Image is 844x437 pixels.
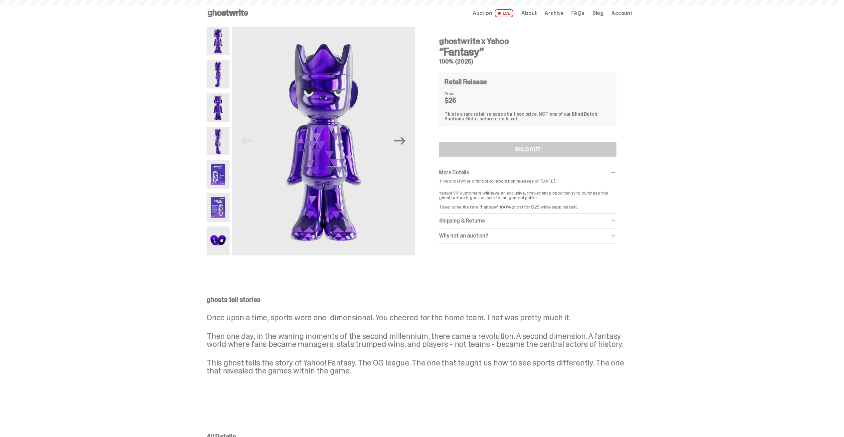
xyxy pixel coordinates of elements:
[232,27,415,255] img: Yahoo-HG---1.png
[207,193,230,222] img: Yahoo-HG---6.png
[439,232,616,239] div: Why not an auction?
[207,93,230,122] img: Yahoo-HG---3.png
[439,47,616,57] h3: “Fantasy”
[439,169,469,176] span: More Details
[521,11,537,16] a: About
[439,37,616,45] h4: ghostwrite x Yahoo
[592,11,603,16] a: Blog
[207,27,230,55] img: Yahoo-HG---1.png
[439,179,616,183] p: This ghostwrite x Yahoo! collaboration releases on [DATE].
[207,226,230,255] img: Yahoo-HG---7.png
[444,97,478,104] dd: $25
[439,186,616,209] p: Yahoo! VIP customers will have an exclusive, first-chance opportunity to purchase this ghost befo...
[207,60,230,88] img: Yahoo-HG---2.png
[439,142,616,157] button: SOLD OUT
[207,127,230,155] img: Yahoo-HG---4.png
[207,296,632,303] p: ghosts tell stories
[444,112,611,121] div: This is a rare retail release at a fixed price, NOT one of our Blind Dutch Auctions.
[571,11,584,16] a: FAQs
[465,116,519,122] span: Get it before it sells out.
[515,147,541,152] div: SOLD OUT
[393,134,407,148] button: Next
[473,11,492,16] span: Auction
[439,59,616,65] h5: 100% (2025)
[611,11,632,16] a: Account
[439,218,616,224] div: Shipping & Returns
[444,91,478,96] dt: Price
[495,9,514,17] span: LIVE
[444,78,487,85] h4: Retail Release
[473,9,513,17] a: Auction LIVE
[207,314,632,322] p: Once upon a time, sports were one-dimensional. You cheered for the home team. That was pretty muc...
[207,160,230,189] img: Yahoo-HG---5.png
[207,332,632,348] p: Then one day, in the waning moments of the second millennium, there came a revolution. A second d...
[207,359,632,375] p: This ghost tells the story of Yahoo! Fantasy. The OG league. The one that taught us how to see sp...
[545,11,563,16] a: Archive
